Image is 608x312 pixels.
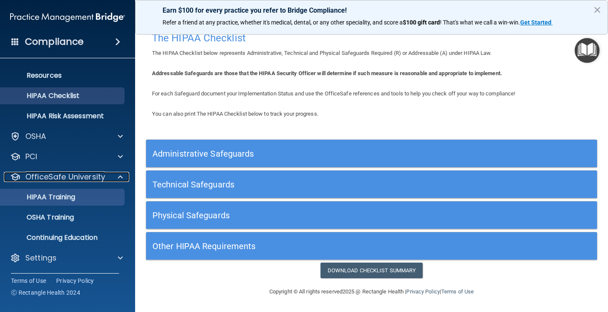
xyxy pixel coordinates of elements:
iframe: Drift Widget Chat Controller [462,252,598,286]
p: Earn $100 for every practice you refer to Bridge Compliance! [163,6,581,14]
p: OSHA Training [5,213,74,222]
a: Terms of Use [11,277,46,285]
b: Addressable Safeguards are those that the HIPAA Security Officer will determine if such measure i... [152,70,502,76]
p: HIPAA Checklist [5,92,121,100]
a: Privacy Policy [56,277,94,285]
p: Resources [5,71,121,80]
a: Get Started [520,19,553,26]
a: PCI [10,152,123,162]
h4: The HIPAA Checklist [152,33,591,43]
a: OSHA [10,131,123,141]
span: Refer a friend at any practice, whether it's medical, dental, or any other speciality, and score a [163,19,403,26]
span: For each Safeguard document your Implementation Status and use the OfficeSafe references and tool... [152,90,515,97]
p: OSHA [25,131,46,141]
p: Settings [25,253,57,263]
div: Copyright © All rights reserved 2025 @ Rectangle Health | | [217,278,526,305]
span: Ⓒ Rectangle Health 2024 [11,288,80,297]
button: Open Resource Center [575,38,600,63]
button: Close [593,3,601,16]
span: You can also print The HIPAA Checklist below to track your progress. [152,111,318,117]
a: OfficeSafe University [10,172,123,182]
h5: Other HIPAA Requirements [152,241,478,251]
a: Download Checklist Summary [320,263,423,278]
a: Terms of Use [441,288,474,295]
img: PMB logo [10,9,125,26]
span: The HIPAA Checklist below represents Administrative, Technical and Physical Safeguards Required (... [152,50,492,56]
h5: Administrative Safeguards [152,149,478,158]
a: Privacy Policy [406,288,440,295]
h5: Physical Safeguards [152,211,478,220]
strong: $100 gift card [403,19,440,26]
p: HIPAA Training [5,193,75,201]
span: ! That's what we call a win-win. [440,19,520,26]
p: OfficeSafe University [25,172,105,182]
p: PCI [25,152,37,162]
p: Continuing Education [5,233,121,242]
p: HIPAA Risk Assessment [5,112,121,120]
h4: Compliance [25,36,84,48]
h5: Technical Safeguards [152,180,478,189]
a: Settings [10,253,123,263]
strong: Get Started [520,19,551,26]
